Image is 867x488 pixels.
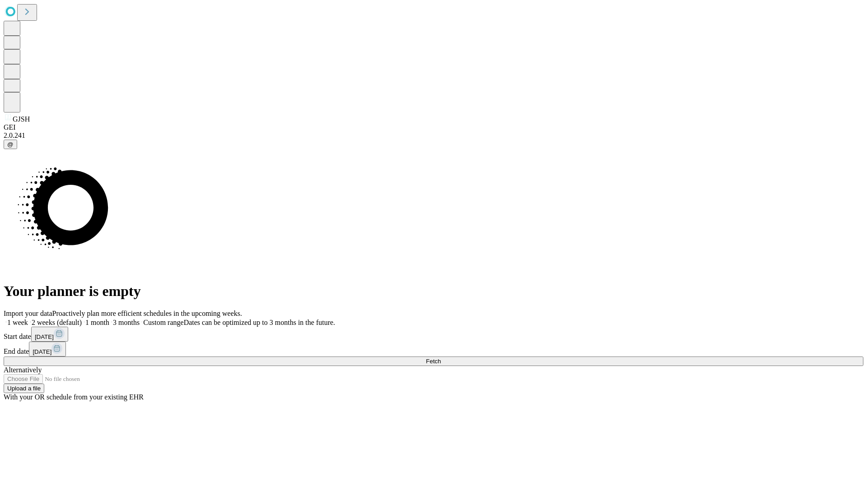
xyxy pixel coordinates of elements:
div: End date [4,342,863,357]
div: 2.0.241 [4,131,863,140]
button: @ [4,140,17,149]
button: [DATE] [29,342,66,357]
div: Start date [4,327,863,342]
h1: Your planner is empty [4,283,863,300]
span: [DATE] [35,333,54,340]
span: @ [7,141,14,148]
span: [DATE] [33,348,51,355]
button: Upload a file [4,384,44,393]
span: 2 weeks (default) [32,319,82,326]
span: 1 week [7,319,28,326]
div: GEI [4,123,863,131]
span: Dates can be optimized up to 3 months in the future. [184,319,335,326]
span: Proactively plan more efficient schedules in the upcoming weeks. [52,310,242,317]
span: Alternatively [4,366,42,374]
button: [DATE] [31,327,68,342]
span: GJSH [13,115,30,123]
span: With your OR schedule from your existing EHR [4,393,144,401]
span: 3 months [113,319,140,326]
span: Import your data [4,310,52,317]
span: Custom range [143,319,183,326]
span: 1 month [85,319,109,326]
span: Fetch [426,358,441,365]
button: Fetch [4,357,863,366]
